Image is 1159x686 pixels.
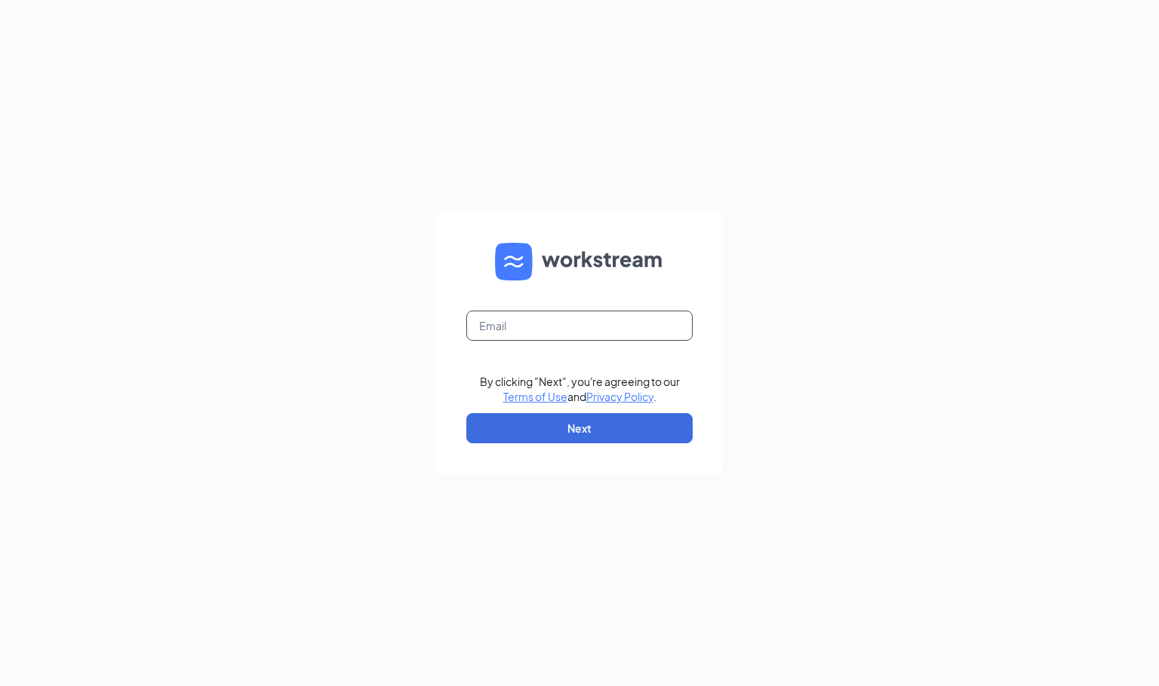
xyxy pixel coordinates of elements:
[466,311,693,341] input: Email
[503,390,567,403] a: Terms of Use
[480,374,680,404] div: By clicking "Next", you're agreeing to our and .
[466,413,693,443] button: Next
[586,390,653,403] a: Privacy Policy
[495,243,664,280] img: WS logo and Workstream text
